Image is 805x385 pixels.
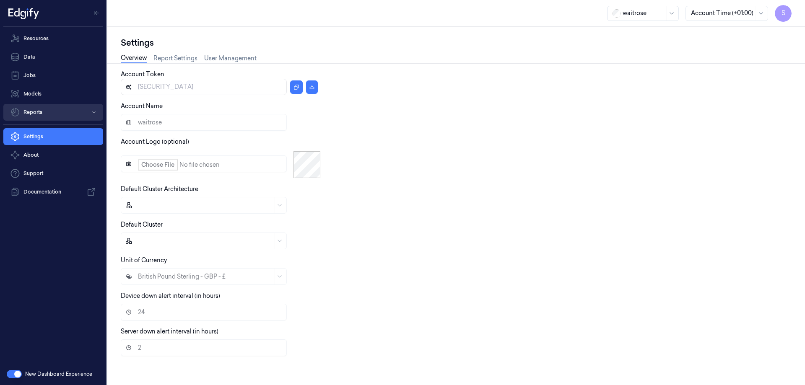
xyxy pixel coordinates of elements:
[121,138,189,145] label: Account Logo (optional)
[3,30,103,47] a: Resources
[121,292,220,300] label: Device down alert interval (in hours)
[204,54,257,63] a: User Management
[121,37,792,49] div: Settings
[775,5,792,22] button: S
[121,339,287,356] input: Server down alert interval (in hours)
[121,114,287,131] input: Account Name
[3,183,103,200] a: Documentation
[3,147,103,163] button: About
[121,155,287,172] input: Account Logo (optional)
[3,49,103,65] a: Data
[121,185,198,193] label: Default Cluster Architecture
[3,85,103,102] a: Models
[121,328,218,335] label: Server down alert interval (in hours)
[3,165,103,182] a: Support
[153,54,197,63] a: Report Settings
[3,128,103,145] a: Settings
[121,304,287,320] input: Device down alert interval (in hours)
[121,54,147,63] a: Overview
[121,221,163,228] label: Default Cluster
[121,256,167,264] label: Unit of Currency
[3,104,103,121] button: Reports
[3,67,103,84] a: Jobs
[121,70,164,78] label: Account Token
[90,6,103,20] button: Toggle Navigation
[121,102,163,110] label: Account Name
